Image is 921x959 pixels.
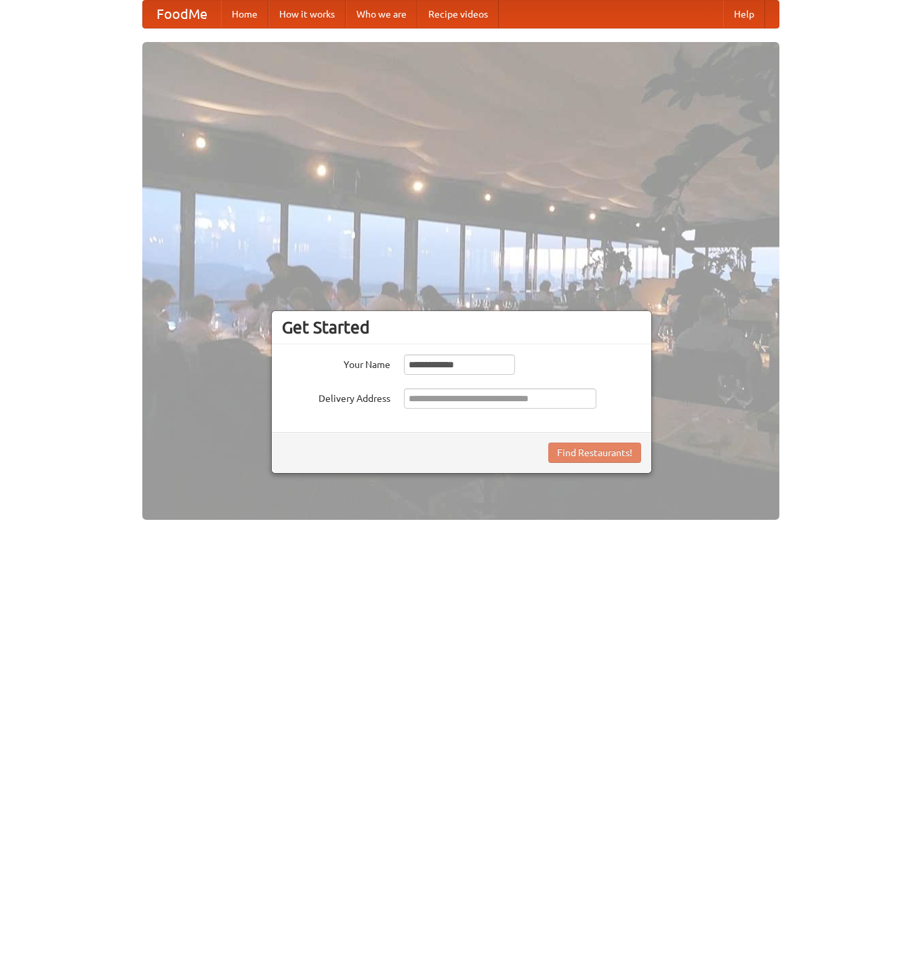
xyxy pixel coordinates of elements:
[548,443,641,463] button: Find Restaurants!
[268,1,346,28] a: How it works
[282,354,390,371] label: Your Name
[346,1,417,28] a: Who we are
[221,1,268,28] a: Home
[143,1,221,28] a: FoodMe
[723,1,765,28] a: Help
[282,388,390,405] label: Delivery Address
[417,1,499,28] a: Recipe videos
[282,317,641,338] h3: Get Started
